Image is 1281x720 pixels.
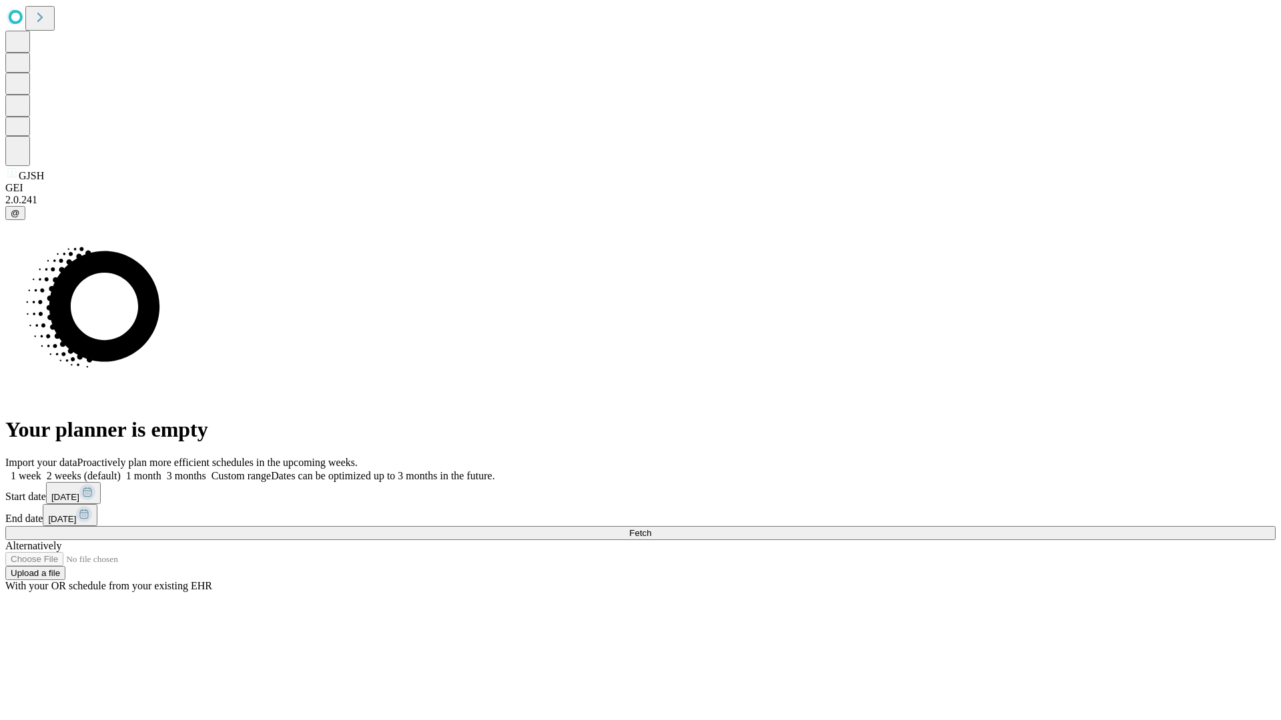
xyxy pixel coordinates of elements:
div: End date [5,504,1276,526]
button: [DATE] [43,504,97,526]
button: [DATE] [46,482,101,504]
span: Import your data [5,457,77,468]
div: 2.0.241 [5,194,1276,206]
span: With your OR schedule from your existing EHR [5,580,212,591]
span: Fetch [629,528,651,538]
span: 3 months [167,470,206,481]
span: Proactively plan more efficient schedules in the upcoming weeks. [77,457,358,468]
span: 1 week [11,470,41,481]
span: 2 weeks (default) [47,470,121,481]
button: Fetch [5,526,1276,540]
span: 1 month [126,470,161,481]
button: Upload a file [5,566,65,580]
span: Custom range [211,470,271,481]
button: @ [5,206,25,220]
span: GJSH [19,170,44,181]
span: [DATE] [48,514,76,524]
div: Start date [5,482,1276,504]
span: [DATE] [51,492,79,502]
h1: Your planner is empty [5,417,1276,442]
div: GEI [5,182,1276,194]
span: Alternatively [5,540,61,551]
span: @ [11,208,20,218]
span: Dates can be optimized up to 3 months in the future. [271,470,494,481]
